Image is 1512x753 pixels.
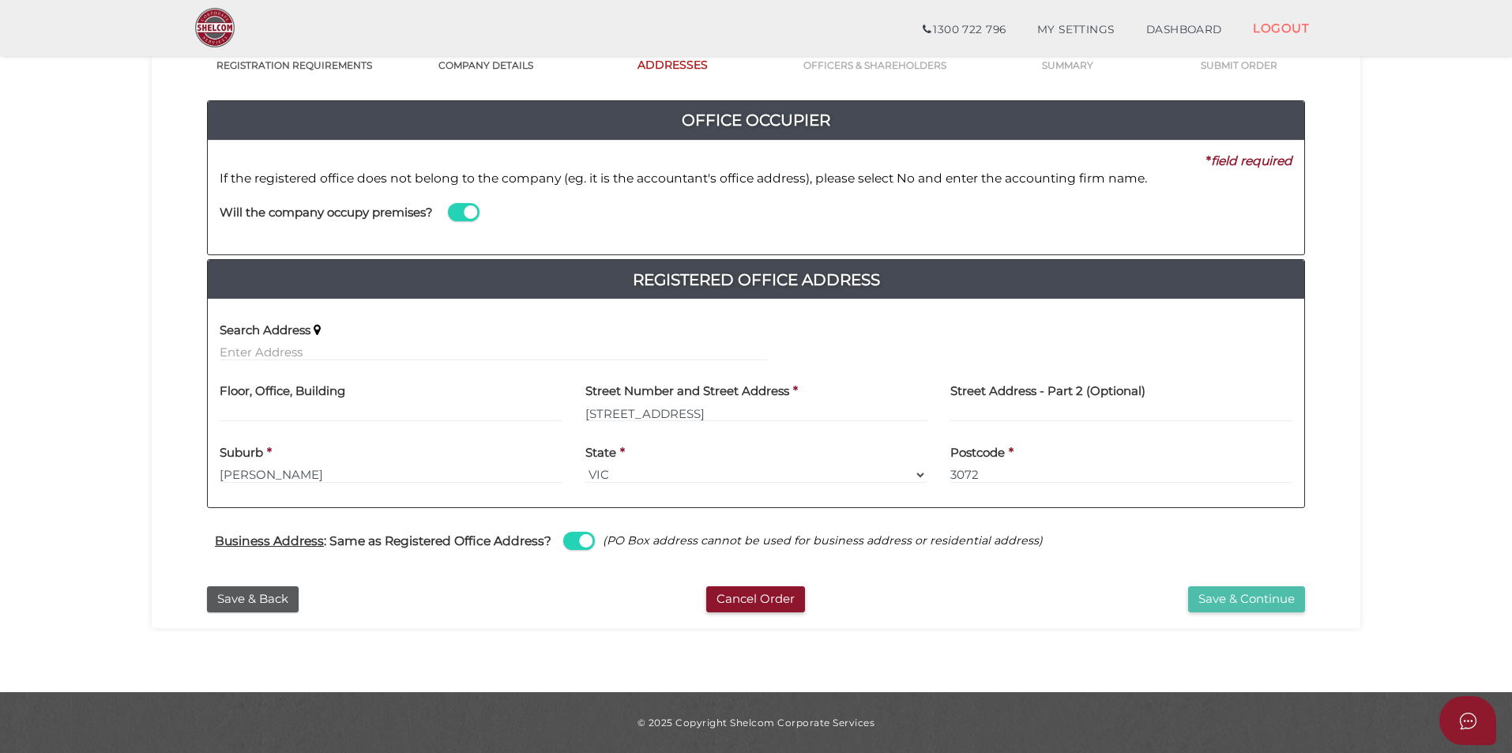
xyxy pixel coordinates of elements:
input: Enter Address [585,405,927,422]
a: MY SETTINGS [1021,14,1130,46]
i: (PO Box address cannot be used for business address or residential address) [603,533,1043,548]
h4: Floor, Office, Building [220,385,345,398]
a: 1300 722 796 [907,14,1021,46]
h4: Will the company occupy premises? [220,206,433,220]
h4: Search Address [220,324,310,337]
div: © 2025 Copyright Shelcom Corporate Services [164,716,1348,729]
u: Business Address [215,533,324,548]
h4: Suburb [220,446,263,460]
h4: : Same as Registered Office Address? [215,534,551,548]
a: Registered Office Address [208,267,1304,292]
h4: Postcode [950,446,1005,460]
button: Cancel Order [706,586,805,612]
a: DASHBOARD [1130,14,1238,46]
p: If the registered office does not belong to the company (eg. it is the accountant's office addres... [220,170,1292,187]
h4: Street Address - Part 2 (Optional) [950,385,1145,398]
input: Postcode must be exactly 4 digits [950,466,1292,484]
h4: Street Number and Street Address [585,385,789,398]
input: Enter Address [220,344,768,361]
h4: State [585,446,616,460]
i: Keep typing in your address(including suburb) until it appears [314,324,321,337]
button: Open asap [1439,696,1496,745]
a: LOGOUT [1237,12,1325,44]
i: field required [1211,153,1292,168]
button: Save & Continue [1188,586,1305,612]
button: Save & Back [207,586,299,612]
h4: Office Occupier [208,107,1304,133]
